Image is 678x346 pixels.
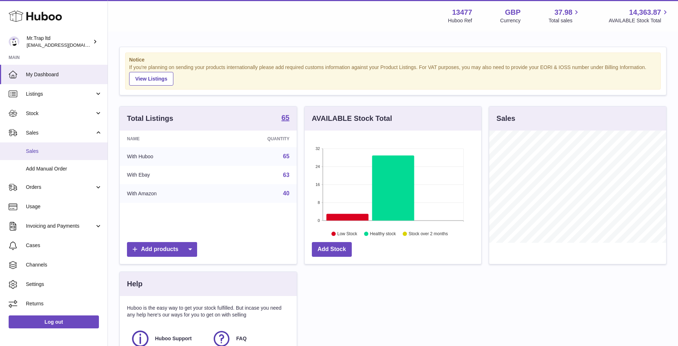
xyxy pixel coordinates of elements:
[127,279,142,289] h3: Help
[155,335,192,342] span: Huboo Support
[26,242,102,249] span: Cases
[120,131,217,147] th: Name
[26,129,95,136] span: Sales
[127,114,173,123] h3: Total Listings
[283,172,290,178] a: 63
[26,184,95,191] span: Orders
[129,56,657,63] strong: Notice
[312,242,352,257] a: Add Stock
[452,8,472,17] strong: 13477
[609,8,669,24] a: 14,363.87 AVAILABLE Stock Total
[27,42,106,48] span: [EMAIL_ADDRESS][DOMAIN_NAME]
[120,147,217,166] td: With Huboo
[26,148,102,155] span: Sales
[549,8,581,24] a: 37.98 Total sales
[26,91,95,97] span: Listings
[26,223,95,229] span: Invoicing and Payments
[315,146,320,151] text: 32
[281,114,289,121] strong: 65
[9,315,99,328] a: Log out
[27,35,91,49] div: Mr.Trap ltd
[500,17,521,24] div: Currency
[281,114,289,123] a: 65
[26,281,102,288] span: Settings
[127,242,197,257] a: Add products
[9,36,19,47] img: office@grabacz.eu
[217,131,297,147] th: Quantity
[26,165,102,172] span: Add Manual Order
[409,231,448,236] text: Stock over 2 months
[283,153,290,159] a: 65
[283,190,290,196] a: 40
[129,64,657,86] div: If you're planning on sending your products internationally please add required customs informati...
[312,114,392,123] h3: AVAILABLE Stock Total
[496,114,515,123] h3: Sales
[26,71,102,78] span: My Dashboard
[549,17,581,24] span: Total sales
[26,300,102,307] span: Returns
[26,110,95,117] span: Stock
[26,203,102,210] span: Usage
[370,231,396,236] text: Healthy stock
[315,182,320,187] text: 16
[629,8,661,17] span: 14,363.87
[315,164,320,169] text: 24
[609,17,669,24] span: AVAILABLE Stock Total
[337,231,358,236] text: Low Stock
[318,218,320,223] text: 0
[26,261,102,268] span: Channels
[236,335,247,342] span: FAQ
[448,17,472,24] div: Huboo Ref
[505,8,520,17] strong: GBP
[129,72,173,86] a: View Listings
[318,200,320,205] text: 8
[554,8,572,17] span: 37.98
[127,305,290,318] p: Huboo is the easy way to get your stock fulfilled. But incase you need any help here's our ways f...
[120,166,217,185] td: With Ebay
[120,184,217,203] td: With Amazon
